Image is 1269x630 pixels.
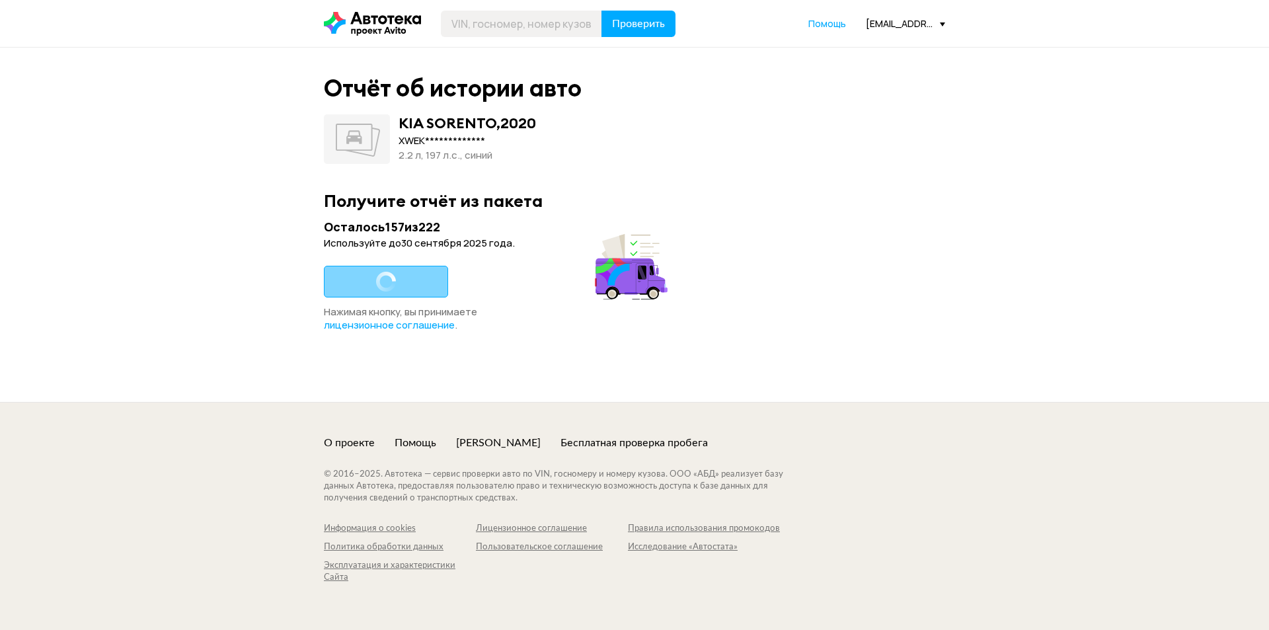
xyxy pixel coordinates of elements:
a: Лицензионное соглашение [476,523,628,535]
a: Помощь [808,17,846,30]
a: Информация о cookies [324,523,476,535]
span: Нажимая кнопку, вы принимаете . [324,305,477,332]
div: Используйте до 30 сентября 2025 года . [324,237,672,250]
a: Исследование «Автостата» [628,541,780,553]
a: О проекте [324,436,375,450]
div: Осталось 157 из 222 [324,219,672,235]
a: Политика обработки данных [324,541,476,553]
a: [PERSON_NAME] [456,436,541,450]
a: Бесплатная проверка пробега [560,436,708,450]
a: Помощь [395,436,436,450]
div: KIA SORENTO , 2020 [399,114,536,132]
span: лицензионное соглашение [324,318,455,332]
a: Пользовательское соглашение [476,541,628,553]
a: Правила использования промокодов [628,523,780,535]
div: Отчёт об истории авто [324,74,582,102]
a: лицензионное соглашение [324,319,455,332]
input: VIN, госномер, номер кузова [441,11,602,37]
div: 2.2 л, 197 л.c., синий [399,148,536,163]
div: Получите отчёт из пакета [324,190,945,211]
button: Проверить [601,11,675,37]
span: Проверить [612,19,665,29]
a: Эксплуатация и характеристики Сайта [324,560,476,584]
div: © 2016– 2025 . Автотека — сервис проверки авто по VIN, госномеру и номеру кузова. ООО «АБД» реали... [324,469,810,504]
div: [EMAIL_ADDRESS][DOMAIN_NAME] [866,17,945,30]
